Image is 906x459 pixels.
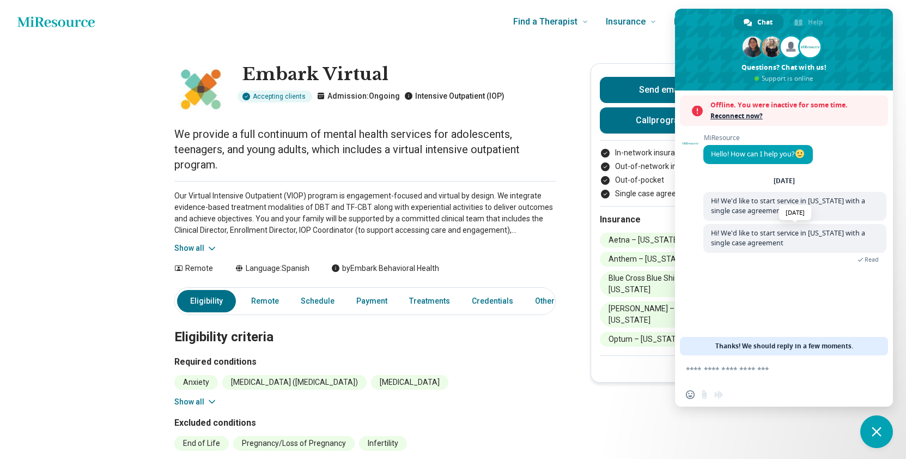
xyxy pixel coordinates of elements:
[860,415,893,448] div: Close chat
[174,355,556,369] h3: Required conditions
[235,263,309,274] div: Language: Spanish
[350,290,394,312] a: Payment
[600,301,723,328] li: [PERSON_NAME] – [US_STATE]
[710,111,883,122] span: Reconnect now?
[711,196,865,215] span: Hi! We'd like to start service in [US_STATE] with a single case agreement
[703,134,813,142] span: MiResource
[317,90,400,102] p: Admission: Ongoing
[331,263,439,274] div: by Embark Behavioral Health
[600,147,723,200] ul: Payment options
[222,375,367,390] li: [MEDICAL_DATA] ([MEDICAL_DATA])
[686,365,858,375] textarea: Compose your message...
[174,263,213,274] div: Remote
[600,271,723,297] li: Blue Cross Blue Shield – [US_STATE]
[242,63,504,86] h1: Embark Virtual
[600,213,723,226] h2: Insurance
[600,252,696,267] li: Anthem – [US_STATE]
[757,14,773,31] span: Chat
[686,390,695,399] span: Insert an emoji
[674,14,734,29] span: Provider Types
[710,100,883,111] span: Offline. You were inactive for some time.
[734,14,783,31] div: Chat
[174,396,217,408] button: Show all
[245,290,285,312] a: Remote
[715,337,853,355] span: Thanks! We should reply in a few moments.
[513,14,577,29] span: Find a Therapist
[600,188,723,200] li: Single case agreement
[600,233,689,247] li: Aetna – [US_STATE]
[371,375,448,390] li: [MEDICAL_DATA]
[174,243,217,254] button: Show all
[528,290,568,312] a: Other
[865,256,879,263] span: Read
[465,290,520,312] a: Credentials
[404,90,504,102] p: Intensive Outpatient (IOP)
[174,436,229,451] li: End of Life
[174,302,556,347] h2: Eligibility criteria
[774,178,795,184] div: [DATE]
[174,126,556,172] p: We provide a full continuum of mental health services for adolescents, teenagers, and young adult...
[403,290,457,312] a: Treatments
[294,290,341,312] a: Schedule
[600,161,723,172] li: Out-of-network insurance
[600,77,723,103] button: Send email
[359,436,407,451] li: Infertility
[711,228,865,247] span: Hi! We'd like to start service in [US_STATE] with a single case agreement
[711,149,805,159] span: Hello! How can I help you?
[17,11,95,33] a: Home page
[233,436,355,451] li: Pregnancy/Loss of Pregnancy
[174,375,218,390] li: Anxiety
[600,174,723,186] li: Out-of-pocket
[600,107,723,134] button: Callprogram
[600,147,723,159] li: In-network insurance
[177,290,236,312] a: Eligibility
[174,416,556,430] h3: Excluded conditions
[600,332,691,347] li: Optum – [US_STATE]
[238,90,312,102] div: Accepting clients
[174,190,556,236] p: Our Virtual Intensive Outpatient (VIOP) program is engagement-focused and virtual by design. We i...
[606,14,646,29] span: Insurance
